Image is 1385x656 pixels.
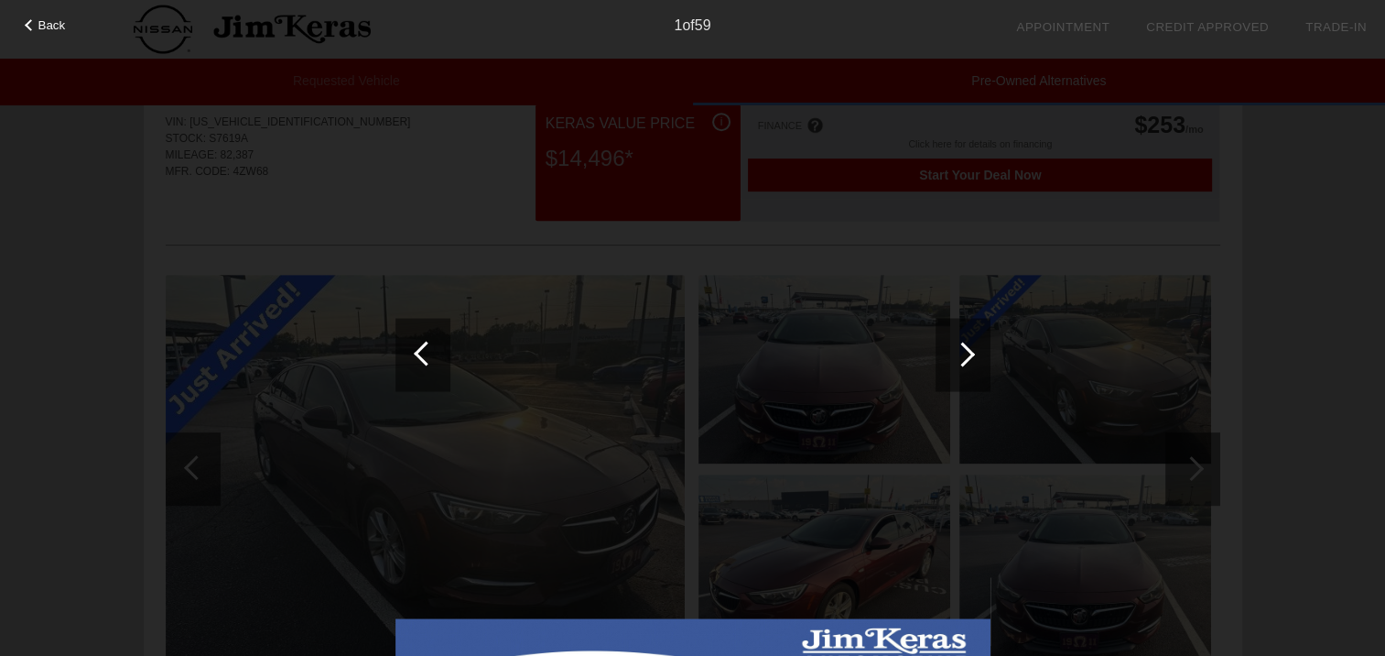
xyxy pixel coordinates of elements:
[674,17,682,33] span: 1
[1305,20,1367,34] a: Trade-In
[695,17,711,33] span: 59
[38,18,66,32] span: Back
[1146,20,1269,34] a: Credit Approved
[1016,20,1109,34] a: Appointment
